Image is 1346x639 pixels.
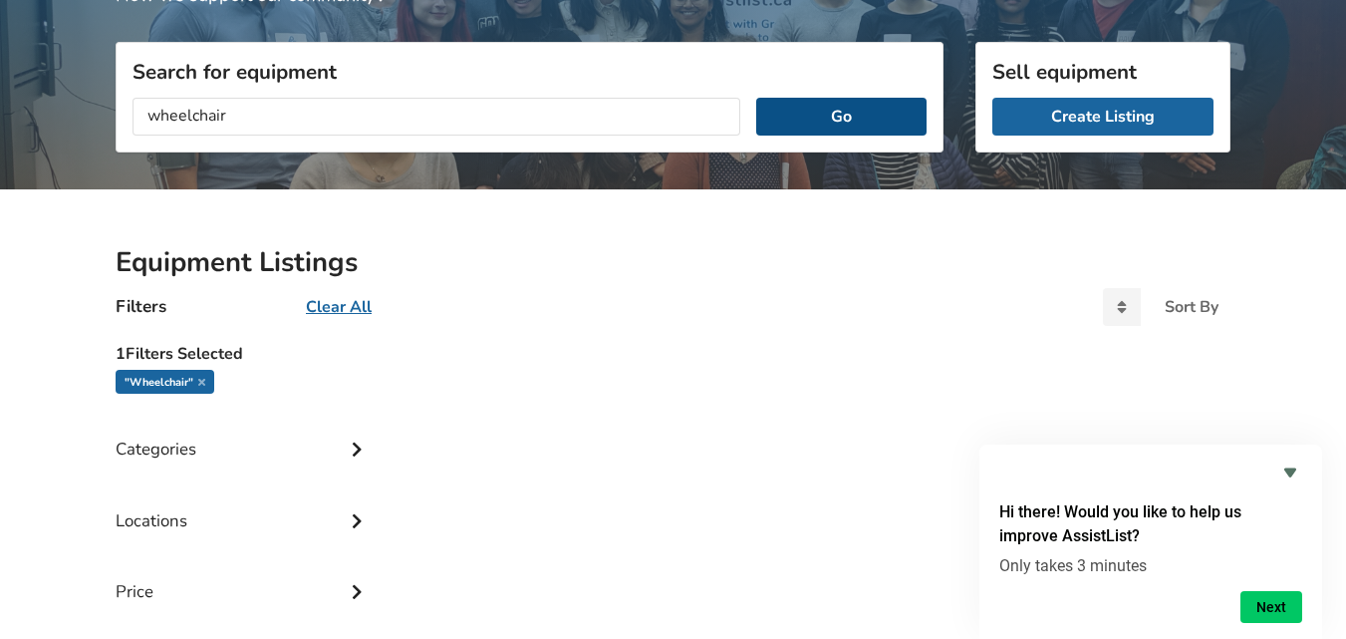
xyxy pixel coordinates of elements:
h3: Sell equipment [992,59,1213,85]
div: Price [116,541,371,612]
input: I am looking for... [133,98,740,136]
button: Hide survey [1278,461,1302,484]
h2: Equipment Listings [116,245,1230,280]
u: Clear All [306,296,372,318]
div: Hi there! Would you like to help us improve AssistList? [999,461,1302,623]
div: "wheelchair" [116,370,214,394]
div: Categories [116,399,371,470]
button: Go [756,98,927,136]
div: Sort By [1165,299,1218,315]
div: Locations [116,471,371,541]
h2: Hi there! Would you like to help us improve AssistList? [999,500,1302,548]
h3: Search for equipment [133,59,927,85]
p: Only takes 3 minutes [999,556,1302,575]
h5: 1 Filters Selected [116,334,371,370]
a: Create Listing [992,98,1213,136]
h4: Filters [116,295,166,318]
button: Next question [1240,591,1302,623]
